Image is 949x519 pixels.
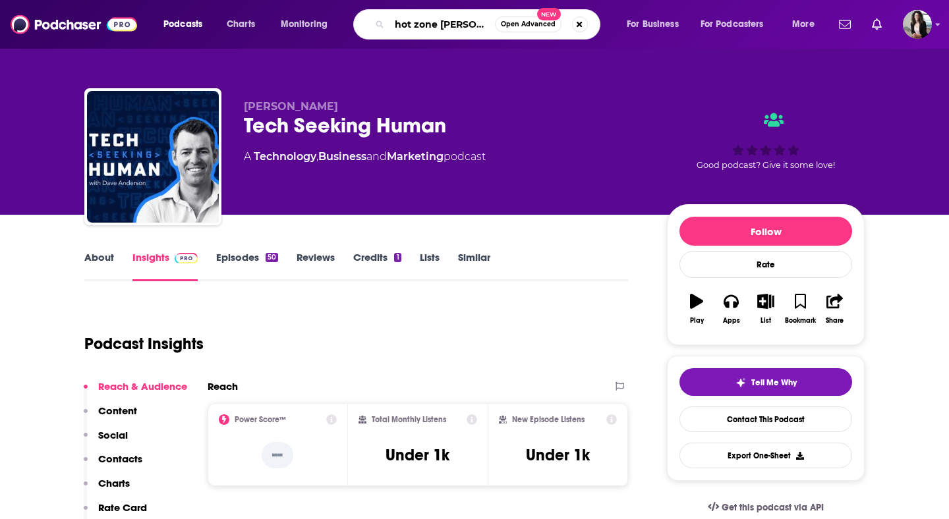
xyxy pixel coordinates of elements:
button: open menu [154,14,219,35]
button: Bookmark [783,285,817,333]
img: tell me why sparkle [735,377,746,388]
h2: Power Score™ [235,415,286,424]
div: Rate [679,251,852,278]
div: 50 [266,253,278,262]
span: [PERSON_NAME] [244,100,338,113]
a: InsightsPodchaser Pro [132,251,198,281]
span: For Business [627,15,679,34]
a: Show notifications dropdown [834,13,856,36]
a: About [84,251,114,281]
button: open menu [783,14,831,35]
div: Bookmark [785,317,816,325]
div: Play [690,317,704,325]
a: Contact This Podcast [679,406,852,432]
a: Business [318,150,366,163]
div: Good podcast? Give it some love! [667,100,865,182]
a: Similar [458,251,490,281]
p: Social [98,429,128,441]
button: Export One-Sheet [679,443,852,468]
a: Marketing [387,150,444,163]
span: Get this podcast via API [722,502,824,513]
button: Play [679,285,714,333]
a: Show notifications dropdown [867,13,887,36]
button: Social [84,429,128,453]
p: Reach & Audience [98,380,187,393]
h2: Total Monthly Listens [372,415,446,424]
button: Contacts [84,452,142,477]
img: Tech Seeking Human [87,91,219,223]
img: Podchaser Pro [175,253,198,263]
button: open menu [272,14,345,35]
span: Logged in as ElizabethCole [903,10,932,39]
div: Search podcasts, credits, & more... [366,9,613,40]
button: Reach & Audience [84,380,187,404]
a: Charts [218,14,263,35]
button: Share [818,285,852,333]
p: Contacts [98,452,142,465]
button: Show profile menu [903,10,932,39]
a: Lists [420,251,440,281]
button: open menu [618,14,695,35]
h2: New Episode Listens [512,415,585,424]
span: Podcasts [163,15,202,34]
div: Apps [723,317,740,325]
button: List [749,285,783,333]
button: Apps [714,285,748,333]
h1: Podcast Insights [84,334,204,354]
span: Monitoring [281,15,328,34]
button: Content [84,404,137,429]
p: Charts [98,477,130,489]
button: Open AdvancedNew [495,16,561,32]
h2: Reach [208,380,238,393]
p: -- [262,442,293,468]
p: Rate Card [98,501,147,514]
div: Share [826,317,844,325]
img: Podchaser - Follow, Share and Rate Podcasts [11,12,137,37]
button: Charts [84,477,130,501]
a: Reviews [297,251,335,281]
button: tell me why sparkleTell Me Why [679,368,852,396]
button: open menu [692,14,783,35]
span: Good podcast? Give it some love! [697,160,835,170]
img: User Profile [903,10,932,39]
p: Content [98,404,137,417]
span: New [537,8,561,20]
h3: Under 1k [526,445,590,465]
span: , [316,150,318,163]
div: 1 [394,253,401,262]
input: Search podcasts, credits, & more... [389,14,495,35]
button: Follow [679,217,852,246]
span: More [792,15,815,34]
a: Credits1 [353,251,401,281]
div: A podcast [244,149,486,165]
span: Open Advanced [501,21,556,28]
span: Charts [227,15,255,34]
span: Tell Me Why [751,377,797,388]
span: For Podcasters [701,15,764,34]
a: Technology [254,150,316,163]
div: List [761,317,771,325]
span: and [366,150,387,163]
a: Episodes50 [216,251,278,281]
h3: Under 1k [386,445,449,465]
